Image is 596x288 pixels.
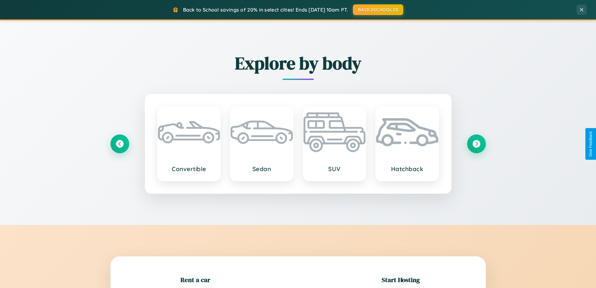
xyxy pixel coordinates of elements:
h3: SUV [310,165,359,173]
h3: Hatchback [382,165,432,173]
h2: Explore by body [110,51,486,75]
span: Back to School savings of 20% in select cities! Ends [DATE] 10am PT. [183,7,348,13]
h3: Convertible [164,165,214,173]
h3: Sedan [237,165,287,173]
div: Give Feedback [588,131,593,157]
h2: Rent a car [181,275,210,284]
h2: Start Hosting [382,275,420,284]
button: BACK2SCHOOL20 [353,4,403,15]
